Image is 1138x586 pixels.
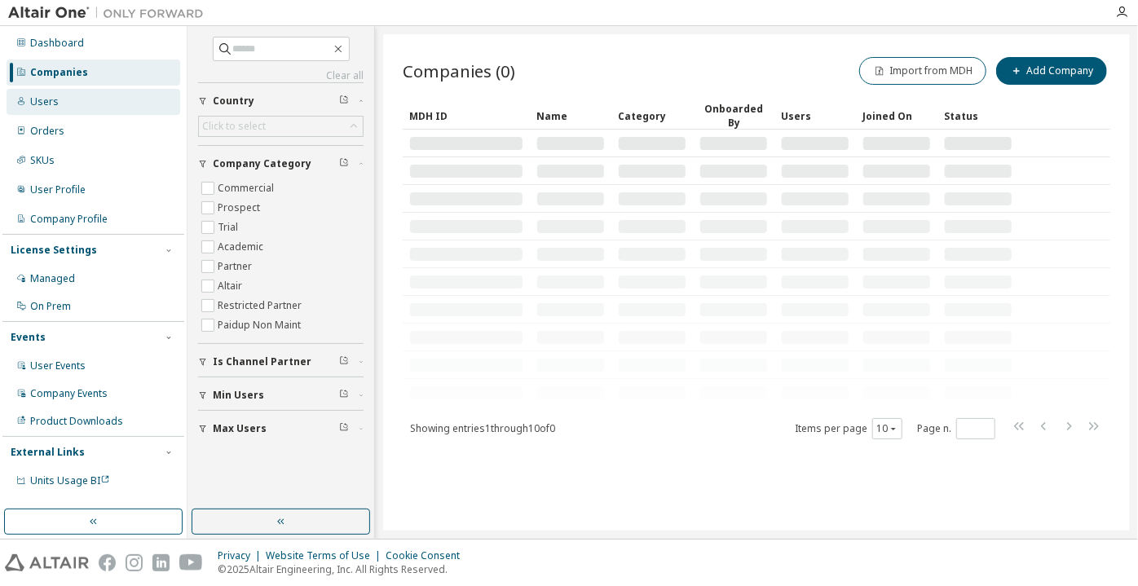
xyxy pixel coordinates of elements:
div: User Events [30,359,86,372]
button: 10 [876,422,898,435]
div: On Prem [30,300,71,313]
span: Clear filter [339,355,349,368]
div: Name [536,103,605,129]
img: youtube.svg [179,554,203,571]
span: Is Channel Partner [213,355,311,368]
div: MDH ID [409,103,523,129]
div: Click to select [199,117,363,136]
label: Prospect [218,198,263,218]
span: Max Users [213,422,267,435]
div: Joined On [862,103,931,129]
a: Clear all [198,69,364,82]
div: Product Downloads [30,415,123,428]
div: Companies [30,66,88,79]
div: Website Terms of Use [266,549,386,562]
span: Min Users [213,389,264,402]
span: Clear filter [339,157,349,170]
p: © 2025 Altair Engineering, Inc. All Rights Reserved. [218,562,470,576]
div: Company Events [30,387,108,400]
button: Country [198,83,364,119]
label: Academic [218,237,267,257]
div: Users [30,95,59,108]
div: Privacy [218,549,266,562]
label: Altair [218,276,245,296]
div: Managed [30,272,75,285]
div: Click to select [202,120,266,133]
div: License Settings [11,244,97,257]
div: Category [618,103,686,129]
button: Add Company [996,57,1107,85]
span: Items per page [795,418,902,439]
span: Clear filter [339,389,349,402]
span: Page n. [917,418,995,439]
img: linkedin.svg [152,554,170,571]
span: Companies (0) [403,59,515,82]
span: Units Usage BI [30,474,110,487]
div: SKUs [30,154,55,167]
img: facebook.svg [99,554,116,571]
div: User Profile [30,183,86,196]
label: Restricted Partner [218,296,305,315]
button: Max Users [198,411,364,447]
label: Trial [218,218,241,237]
div: Users [781,103,849,129]
button: Import from MDH [859,57,986,85]
span: Country [213,95,254,108]
span: Company Category [213,157,311,170]
div: External Links [11,446,85,459]
div: Company Profile [30,213,108,226]
span: Clear filter [339,422,349,435]
div: Events [11,331,46,344]
img: Altair One [8,5,212,21]
label: Partner [218,257,255,276]
div: Status [944,103,1012,129]
button: Company Category [198,146,364,182]
img: instagram.svg [126,554,143,571]
div: Dashboard [30,37,84,50]
div: Onboarded By [699,102,768,130]
label: Paidup Non Maint [218,315,304,335]
label: Commercial [218,178,277,198]
button: Min Users [198,377,364,413]
button: Is Channel Partner [198,344,364,380]
div: Orders [30,125,64,138]
span: Clear filter [339,95,349,108]
img: altair_logo.svg [5,554,89,571]
div: Cookie Consent [386,549,470,562]
span: Showing entries 1 through 10 of 0 [410,421,555,435]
